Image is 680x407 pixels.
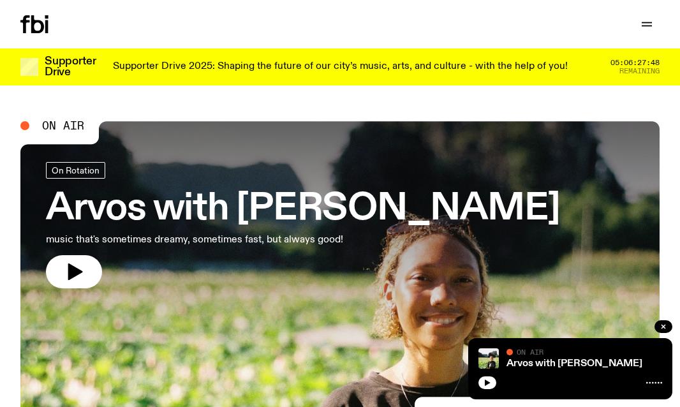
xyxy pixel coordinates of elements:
[113,61,568,73] p: Supporter Drive 2025: Shaping the future of our city’s music, arts, and culture - with the help o...
[46,162,560,288] a: Arvos with [PERSON_NAME]music that's sometimes dreamy, sometimes fast, but always good!
[52,165,100,175] span: On Rotation
[45,56,96,78] h3: Supporter Drive
[42,120,84,131] span: On Air
[478,348,499,369] img: Bri is smiling and wearing a black t-shirt. She is standing in front of a lush, green field. Ther...
[610,59,660,66] span: 05:06:27:48
[46,232,373,248] p: music that's sometimes dreamy, sometimes fast, but always good!
[517,348,543,356] span: On Air
[506,359,642,369] a: Arvos with [PERSON_NAME]
[619,68,660,75] span: Remaining
[46,162,105,179] a: On Rotation
[46,191,560,227] h3: Arvos with [PERSON_NAME]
